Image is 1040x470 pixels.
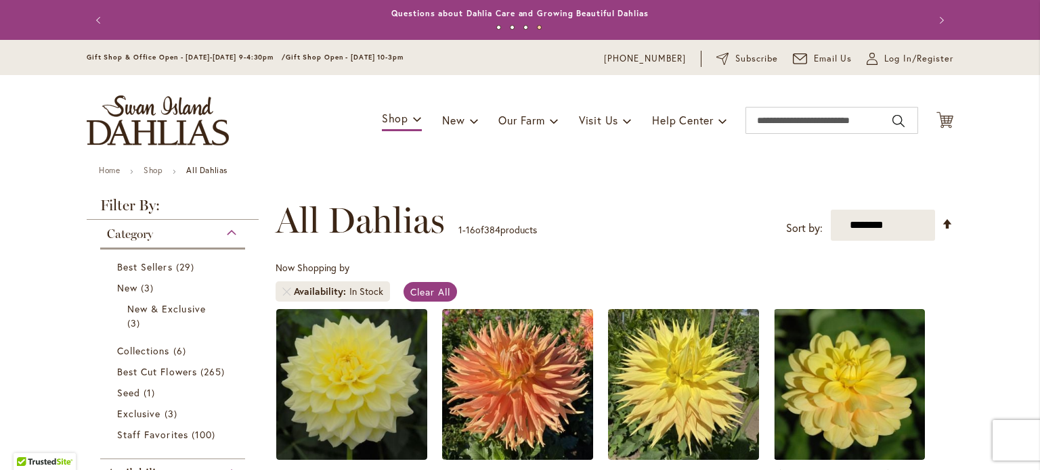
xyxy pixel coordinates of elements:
[286,53,404,62] span: Gift Shop Open - [DATE] 10-3pm
[117,385,232,400] a: Seed
[458,219,537,241] p: - of products
[10,422,48,460] iframe: Launch Accessibility Center
[523,25,528,30] button: 3 of 4
[117,260,232,274] a: Best Sellers
[466,223,475,236] span: 16
[127,302,206,315] span: New & Exclusive
[735,52,778,66] span: Subscribe
[382,111,408,125] span: Shop
[117,365,197,378] span: Best Cut Flowers
[498,113,544,127] span: Our Farm
[484,223,500,236] span: 384
[294,285,349,298] span: Availability
[774,309,925,460] img: AHOY MATEY
[117,427,232,442] a: Staff Favorites
[173,344,190,358] span: 6
[127,316,144,330] span: 3
[176,260,198,274] span: 29
[814,52,852,66] span: Email Us
[117,281,232,295] a: New
[608,309,759,460] img: AC Jeri
[652,113,714,127] span: Help Center
[884,52,953,66] span: Log In/Register
[579,113,618,127] span: Visit Us
[604,52,686,66] a: [PHONE_NUMBER]
[608,450,759,463] a: AC Jeri
[391,8,648,18] a: Questions about Dahlia Care and Growing Beautiful Dahlias
[510,25,515,30] button: 2 of 4
[200,365,228,379] span: 265
[774,450,925,463] a: AHOY MATEY
[87,53,286,62] span: Gift Shop & Office Open - [DATE]-[DATE] 9-4:30pm /
[127,302,221,330] a: New &amp; Exclusive
[117,386,140,399] span: Seed
[186,165,227,175] strong: All Dahlias
[410,285,450,298] span: Clear All
[276,309,427,460] img: A-Peeling
[117,407,160,420] span: Exclusive
[442,450,593,463] a: AC BEN
[867,52,953,66] a: Log In/Register
[496,25,501,30] button: 1 of 4
[117,406,232,421] a: Exclusive
[165,406,181,421] span: 3
[99,165,120,175] a: Home
[442,309,593,460] img: AC BEN
[117,281,137,294] span: New
[276,200,445,241] span: All Dahlias
[87,95,229,145] a: store logo
[282,287,290,296] a: Remove Availability In Stock
[458,223,462,236] span: 1
[349,285,383,298] div: In Stock
[117,344,170,357] span: Collections
[716,52,778,66] a: Subscribe
[926,7,953,34] button: Next
[442,113,464,127] span: New
[144,385,158,400] span: 1
[87,198,259,220] strong: Filter By:
[404,282,457,302] a: Clear All
[793,52,852,66] a: Email Us
[276,450,427,463] a: A-Peeling
[117,344,232,358] a: Collections
[117,428,188,441] span: Staff Favorites
[87,7,114,34] button: Previous
[537,25,542,30] button: 4 of 4
[117,260,173,273] span: Best Sellers
[117,365,232,379] a: Best Cut Flowers
[786,216,823,241] label: Sort by:
[276,261,349,274] span: Now Shopping by
[141,281,157,295] span: 3
[144,165,162,175] a: Shop
[192,427,219,442] span: 100
[107,227,153,241] span: Category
